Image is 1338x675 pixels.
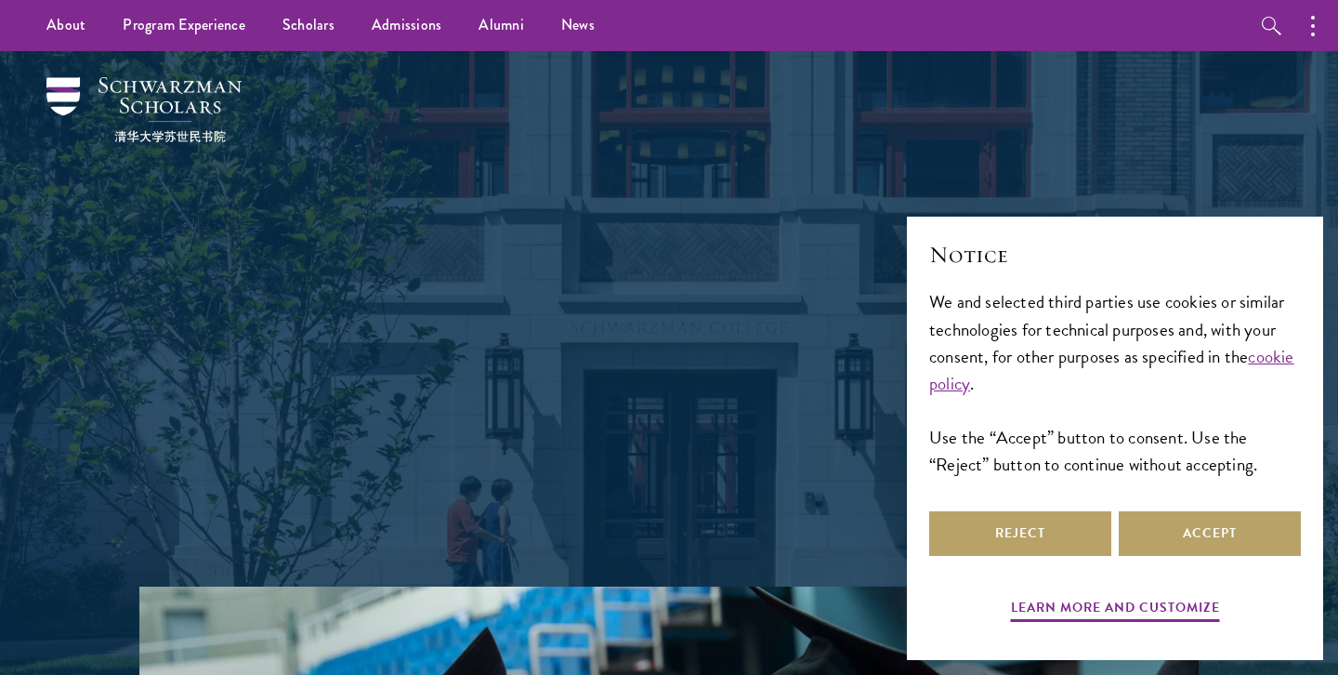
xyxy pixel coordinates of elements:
[929,511,1111,556] button: Reject
[1119,511,1301,556] button: Accept
[46,77,242,142] img: Schwarzman Scholars
[929,239,1301,271] h2: Notice
[929,343,1294,397] a: cookie policy
[929,288,1301,477] div: We and selected third parties use cookies or similar technologies for technical purposes and, wit...
[1011,596,1220,625] button: Learn more and customize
